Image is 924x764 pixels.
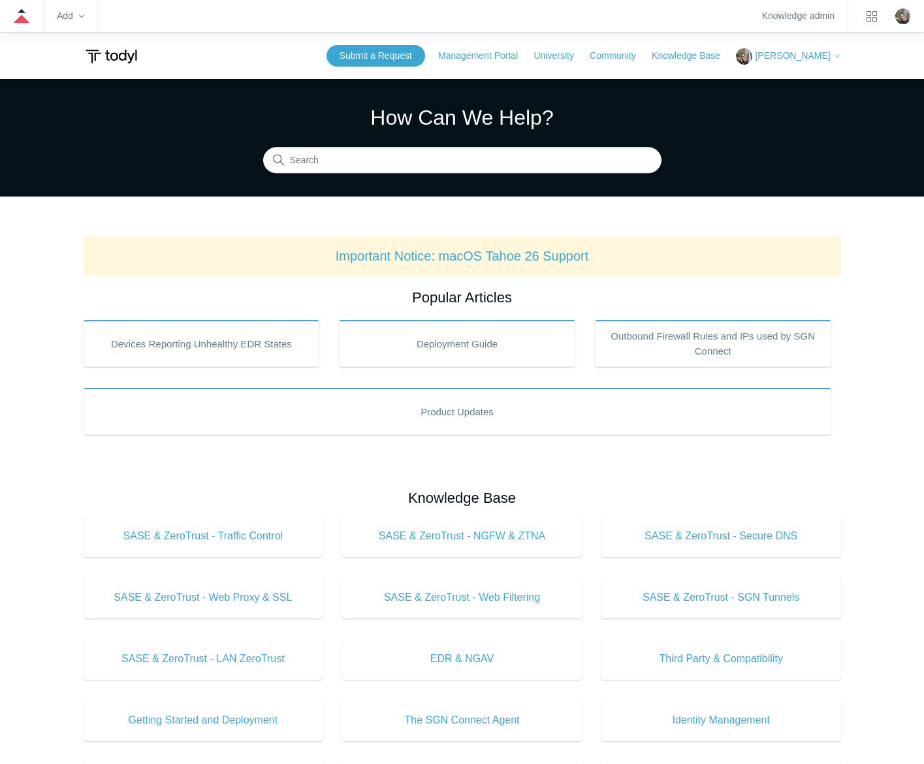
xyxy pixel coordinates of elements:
a: University [534,49,586,63]
span: SASE & ZeroTrust - Web Filtering [362,590,562,605]
img: Todyl Support Center Help Center home page [84,44,139,69]
span: EDR & NGAV [362,651,562,667]
a: The SGN Connect Agent [342,699,582,741]
button: [PERSON_NAME] [736,48,840,65]
span: The SGN Connect Agent [362,712,562,728]
a: SASE & ZeroTrust - Secure DNS [601,515,841,557]
span: SASE & ZeroTrust - Traffic Control [103,528,304,544]
a: Deployment Guide [339,320,575,367]
input: Search [263,148,661,174]
a: Important Notice: macOS Tahoe 26 Support [336,249,589,263]
h2: Popular Articles [84,287,841,308]
span: Identity Management [621,712,821,728]
a: Third Party & Compatibility [601,638,841,680]
span: SASE & ZeroTrust - NGFW & ZTNA [362,528,562,544]
a: Management Portal [438,49,531,63]
span: SASE & ZeroTrust - SGN Tunnels [621,590,821,605]
a: EDR & NGAV [342,638,582,680]
img: user avatar [895,8,911,24]
a: Outbound Firewall Rules and IPs used by SGN Connect [595,320,831,367]
a: SASE & ZeroTrust - Web Filtering [342,577,582,618]
span: SASE & ZeroTrust - Web Proxy & SSL [103,590,304,605]
h1: How Can We Help? [263,102,661,133]
span: SASE & ZeroTrust - Secure DNS [621,528,821,544]
h2: Knowledge Base [84,487,841,509]
a: Identity Management [601,699,841,741]
a: SASE & ZeroTrust - NGFW & ZTNA [342,515,582,557]
a: Devices Reporting Unhealthy EDR States [84,320,320,367]
span: [PERSON_NAME] [755,50,830,61]
a: Product Updates [84,388,831,435]
span: Third Party & Compatibility [621,651,821,667]
span: SASE & ZeroTrust - LAN ZeroTrust [103,651,304,667]
zd-hc-trigger: Click your profile icon to open the profile menu [895,8,911,24]
a: Knowledge Base [652,49,733,63]
a: SASE & ZeroTrust - SGN Tunnels [601,577,841,618]
a: Submit a Request [327,45,425,67]
a: SASE & ZeroTrust - Traffic Control [84,515,323,557]
a: SASE & ZeroTrust - LAN ZeroTrust [84,638,323,680]
a: Knowledge admin [762,12,835,20]
zd-hc-trigger: Add [57,12,84,20]
span: Getting Started and Deployment [103,712,304,728]
a: Community [590,49,649,63]
a: Getting Started and Deployment [84,699,323,741]
a: SASE & ZeroTrust - Web Proxy & SSL [84,577,323,618]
